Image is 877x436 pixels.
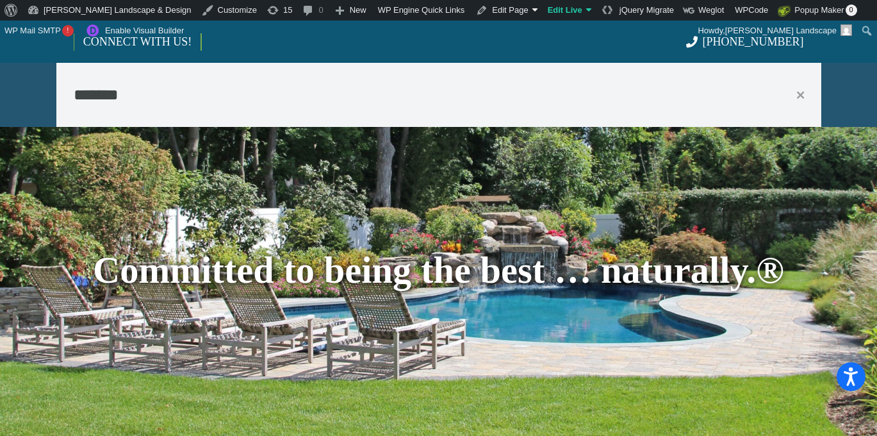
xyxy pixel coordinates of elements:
span: [PERSON_NAME] Landscape [725,26,837,35]
a: [PHONE_NUMBER] [686,35,803,48]
input: Search [56,79,821,111]
a: Howdy, [693,21,857,41]
a: Enable Visual Builder [79,21,189,41]
span: 0 [846,4,857,16]
span: ! [62,25,74,37]
span: [PHONE_NUMBER] [703,35,804,48]
span: Committed to being the best … naturally.® [93,249,784,291]
a: CONNECT WITH US! [74,26,201,57]
button: Close [797,83,821,106]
